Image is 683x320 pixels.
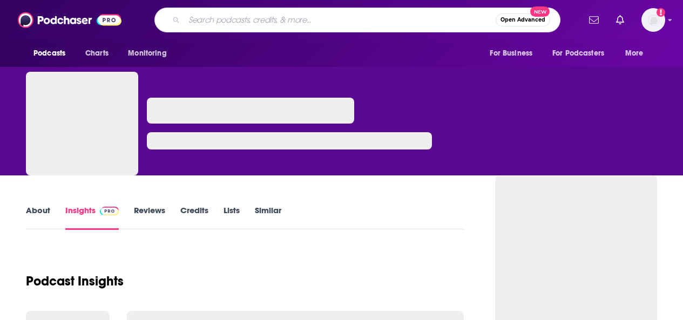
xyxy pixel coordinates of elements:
span: Charts [85,46,109,61]
div: Search podcasts, credits, & more... [154,8,560,32]
span: Monitoring [128,46,166,61]
button: open menu [545,43,620,64]
input: Search podcasts, credits, & more... [184,11,496,29]
img: Podchaser - Follow, Share and Rate Podcasts [18,10,121,30]
a: Reviews [134,205,165,230]
button: open menu [618,43,657,64]
span: For Business [490,46,532,61]
button: open menu [482,43,546,64]
a: InsightsPodchaser Pro [65,205,119,230]
span: For Podcasters [552,46,604,61]
h1: Podcast Insights [26,273,124,289]
a: Similar [255,205,281,230]
span: New [530,6,550,17]
span: Logged in as mmullin [641,8,665,32]
span: More [625,46,644,61]
span: Open Advanced [501,17,545,23]
a: Show notifications dropdown [585,11,603,29]
span: Podcasts [33,46,65,61]
button: Show profile menu [641,8,665,32]
a: Charts [78,43,115,64]
a: Show notifications dropdown [612,11,628,29]
button: open menu [26,43,79,64]
svg: Add a profile image [657,8,665,17]
img: User Profile [641,8,665,32]
a: Credits [180,205,208,230]
a: About [26,205,50,230]
img: Podchaser Pro [100,207,119,215]
a: Lists [224,205,240,230]
button: Open AdvancedNew [496,13,550,26]
button: open menu [120,43,180,64]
